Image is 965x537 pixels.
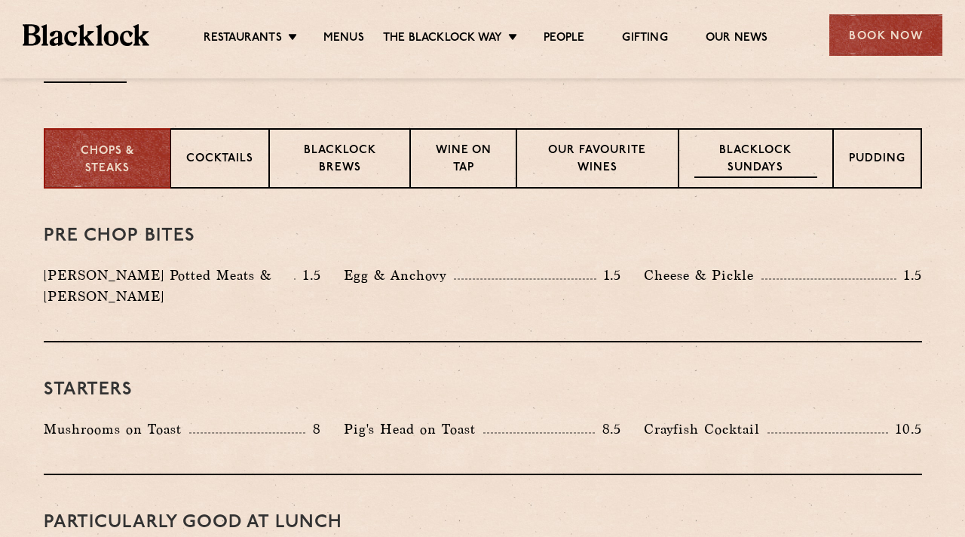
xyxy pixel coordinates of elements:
img: BL_Textured_Logo-footer-cropped.svg [23,24,149,45]
p: Pudding [849,151,905,170]
a: Our News [706,31,768,48]
a: Menus [323,31,364,48]
h3: Starters [44,380,922,400]
a: Gifting [622,31,667,48]
p: Cheese & Pickle [644,265,761,286]
p: Egg & Anchovy [344,265,454,286]
h3: PARTICULARLY GOOD AT LUNCH [44,513,922,532]
p: 8 [305,419,321,439]
a: People [544,31,584,48]
p: Crayfish Cocktail [644,419,767,440]
p: 1.5 [296,265,321,285]
p: Cocktails [186,151,253,170]
a: The Blacklock Way [383,31,502,48]
p: Mushrooms on Toast [44,419,189,440]
p: Our favourite wines [532,143,663,178]
p: Blacklock Brews [285,143,395,178]
h3: Pre Chop Bites [44,226,922,246]
p: 10.5 [888,419,921,439]
p: [PERSON_NAME] Potted Meats & [PERSON_NAME] [44,265,295,307]
div: Book Now [829,14,942,56]
a: Restaurants [204,31,282,48]
p: Blacklock Sundays [694,143,816,178]
p: Chops & Steaks [60,143,155,177]
p: 1.5 [896,265,922,285]
p: 1.5 [596,265,622,285]
p: Wine on Tap [426,143,500,178]
p: Pig's Head on Toast [344,419,483,440]
p: 8.5 [595,419,622,439]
